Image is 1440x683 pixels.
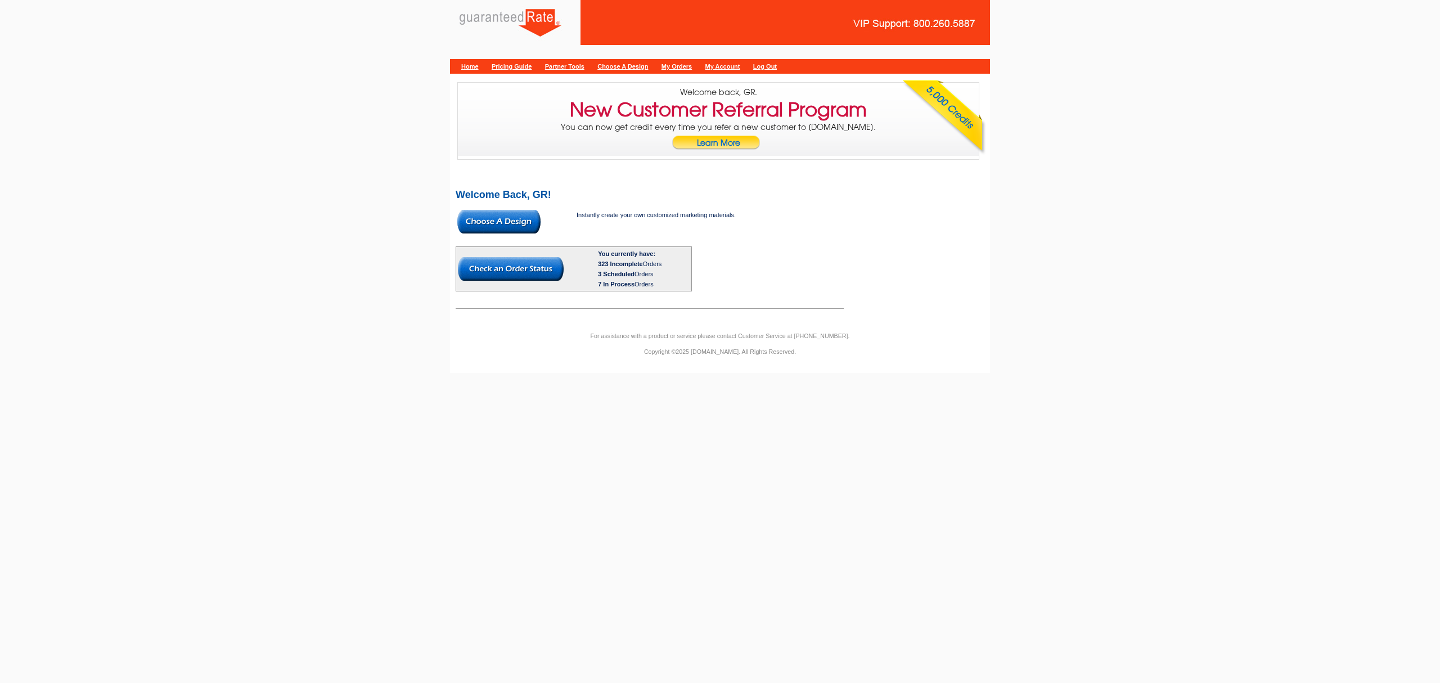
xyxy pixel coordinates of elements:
p: Copyright ©2025 [DOMAIN_NAME]. All Rights Reserved. [450,347,990,357]
a: Log Out [753,63,777,70]
a: Partner Tools [545,63,584,70]
img: button-check-order-status.gif [458,257,564,281]
b: You currently have: [598,250,655,257]
p: For assistance with a product or service please contact Customer Service at [PHONE_NUMBER]. [450,331,990,341]
a: Pricing Guide [492,63,532,70]
a: My Account [705,63,740,70]
h3: New Customer Referral Program [570,105,867,114]
a: Home [461,63,479,70]
span: 3 Scheduled [598,271,634,277]
a: Learn More [672,136,765,157]
span: Instantly create your own customized marketing materials. [577,212,736,218]
h2: Welcome Back, GR! [456,190,984,200]
div: Orders Orders Orders [598,259,690,289]
span: 7 In Process [598,281,634,287]
p: You can now get credit every time you refer a new customer to [DOMAIN_NAME]. [458,122,979,157]
a: Choose A Design [597,63,648,70]
a: My Orders [661,63,692,70]
span: Welcome back, GR. [680,87,757,97]
span: 323 Incomplete [598,260,642,267]
img: button-choose-design.gif [457,210,541,233]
